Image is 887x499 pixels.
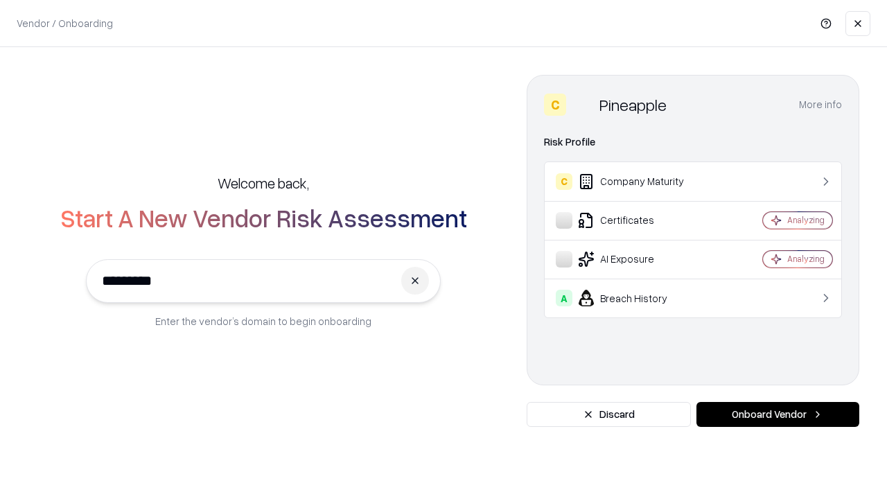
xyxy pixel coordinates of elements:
div: Company Maturity [556,173,721,190]
div: A [556,290,572,306]
button: Discard [527,402,691,427]
div: Analyzing [787,253,825,265]
div: Risk Profile [544,134,842,150]
div: Certificates [556,212,721,229]
p: Enter the vendor’s domain to begin onboarding [155,314,371,329]
h5: Welcome back, [218,173,309,193]
div: AI Exposure [556,251,721,268]
div: C [556,173,572,190]
button: More info [799,92,842,117]
img: Pineapple [572,94,594,116]
div: C [544,94,566,116]
div: Pineapple [599,94,667,116]
h2: Start A New Vendor Risk Assessment [60,204,467,231]
button: Onboard Vendor [696,402,859,427]
div: Analyzing [787,214,825,226]
div: Breach History [556,290,721,306]
p: Vendor / Onboarding [17,16,113,30]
